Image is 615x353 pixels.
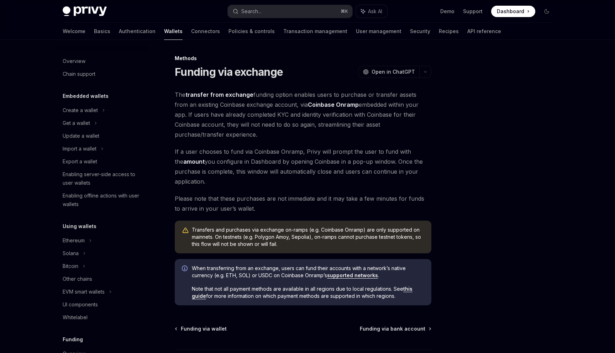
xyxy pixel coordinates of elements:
a: Other chains [57,273,148,285]
a: Whitelabel [57,311,148,324]
div: Import a wallet [63,144,96,153]
h1: Funding via exchange [175,65,283,78]
span: The funding option enables users to purchase or transfer assets from an existing Coinbase exchang... [175,90,431,139]
a: Authentication [119,23,156,40]
a: Overview [57,55,148,68]
strong: transfer from exchange [185,91,253,98]
div: Other chains [63,275,92,283]
a: Demo [440,8,454,15]
a: Policies & controls [228,23,275,40]
span: Funding via wallet [181,325,227,332]
button: Open in ChatGPT [358,66,419,78]
a: Transaction management [283,23,347,40]
div: Methods [175,55,431,62]
a: Funding via bank account [360,325,431,332]
span: Note that not all payment methods are available in all regions due to local regulations. See for ... [192,285,424,300]
div: Overview [63,57,85,65]
span: When transferring from an exchange, users can fund their accounts with a network’s native currenc... [192,265,424,279]
a: Export a wallet [57,155,148,168]
div: EVM smart wallets [63,288,105,296]
a: supported networks [327,272,378,279]
svg: Warning [182,227,189,234]
a: Enabling offline actions with user wallets [57,189,148,211]
span: Transfers and purchases via exchange on-ramps (e.g. Coinbase Onramp) are only supported on mainne... [192,226,424,248]
div: Search... [241,7,261,16]
svg: Info [182,265,189,273]
span: Please note that these purchases are not immediate and it may take a few minutes for funds to arr... [175,194,431,214]
button: Toggle dark mode [541,6,552,17]
div: Bitcoin [63,262,78,270]
a: UI components [57,298,148,311]
div: Create a wallet [63,106,98,115]
span: Dashboard [497,8,524,15]
div: UI components [63,300,98,309]
a: Support [463,8,483,15]
h5: Embedded wallets [63,92,109,100]
a: Dashboard [491,6,535,17]
a: Recipes [439,23,459,40]
a: Chain support [57,68,148,80]
div: Export a wallet [63,157,97,166]
div: Get a wallet [63,119,90,127]
a: Enabling server-side access to user wallets [57,168,148,189]
button: Ask AI [356,5,387,18]
span: Funding via bank account [360,325,425,332]
div: Whitelabel [63,313,88,322]
a: Connectors [191,23,220,40]
span: Ask AI [368,8,382,15]
div: Solana [63,249,79,258]
button: Search...⌘K [228,5,352,18]
span: If a user chooses to fund via Coinbase Onramp, Privy will prompt the user to fund with the you co... [175,147,431,186]
div: Chain support [63,70,95,78]
a: User management [356,23,401,40]
a: Security [410,23,430,40]
a: this guide [192,286,412,299]
a: amount [183,158,205,165]
a: Coinbase Onramp [308,101,359,109]
span: Open in ChatGPT [372,68,415,75]
h5: Using wallets [63,222,96,231]
a: Wallets [164,23,183,40]
div: Update a wallet [63,132,99,140]
a: API reference [467,23,501,40]
h5: Funding [63,335,83,344]
a: Welcome [63,23,85,40]
a: Basics [94,23,110,40]
img: dark logo [63,6,107,16]
div: Enabling server-side access to user wallets [63,170,144,187]
a: Update a wallet [57,130,148,142]
div: Enabling offline actions with user wallets [63,191,144,209]
div: Ethereum [63,236,85,245]
a: Funding via wallet [175,325,227,332]
span: ⌘ K [341,9,348,14]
